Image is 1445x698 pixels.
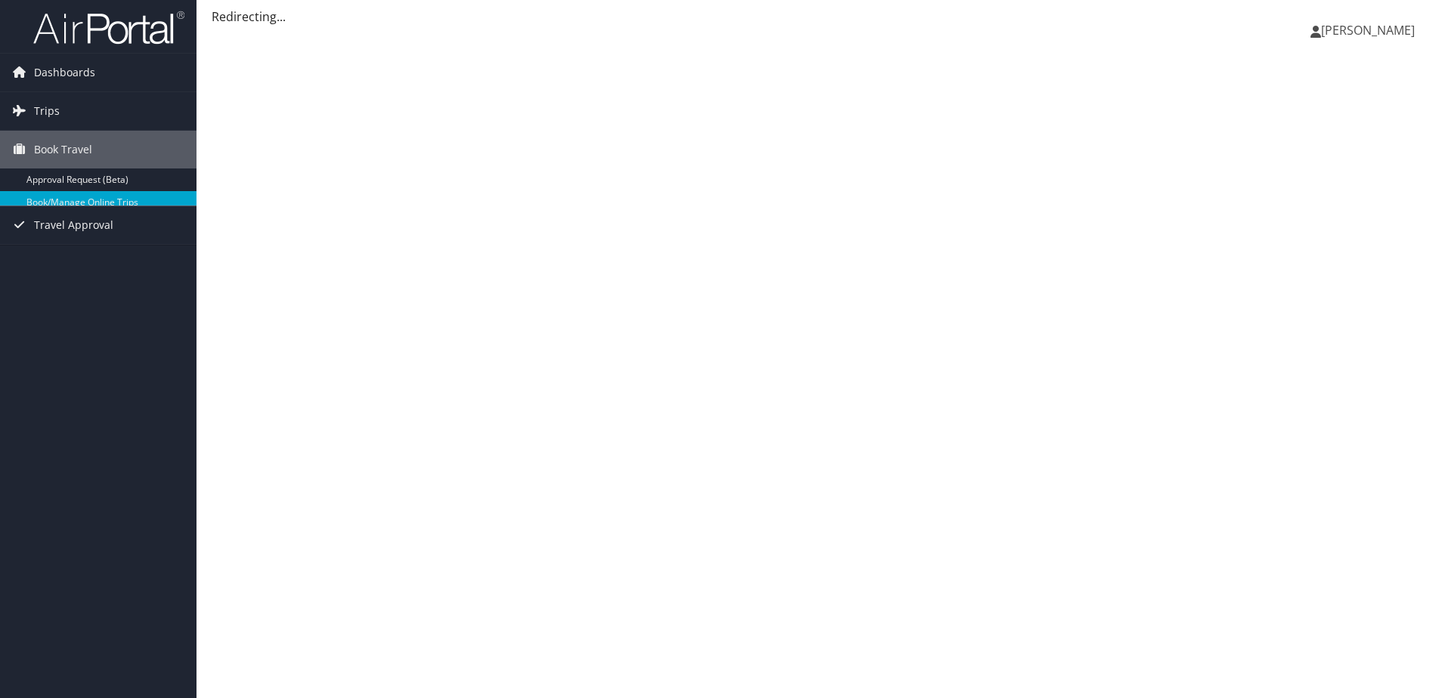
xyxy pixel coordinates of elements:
[34,131,92,168] span: Book Travel
[34,92,60,130] span: Trips
[1310,8,1430,53] a: [PERSON_NAME]
[34,206,113,244] span: Travel Approval
[34,54,95,91] span: Dashboards
[212,8,1430,26] div: Redirecting...
[1321,22,1415,39] span: [PERSON_NAME]
[33,10,184,45] img: airportal-logo.png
